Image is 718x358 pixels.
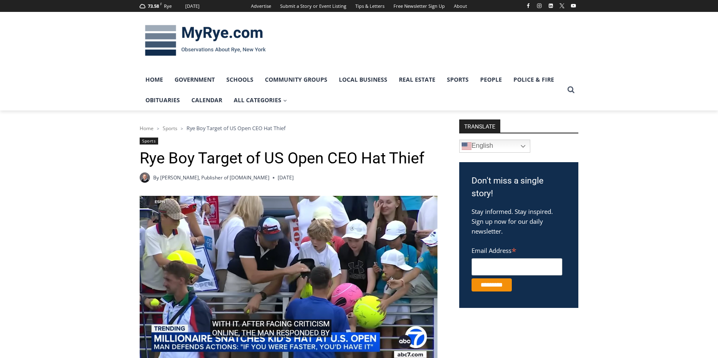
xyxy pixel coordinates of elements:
[140,138,158,145] a: Sports
[472,174,566,200] h3: Don't miss a single story!
[259,69,333,90] a: Community Groups
[564,83,578,97] button: View Search Form
[148,3,159,9] span: 73.58
[234,96,287,105] span: All Categories
[186,90,228,110] a: Calendar
[186,124,285,132] span: Rye Boy Target of US Open CEO Hat Thief
[160,174,269,181] a: [PERSON_NAME], Publisher of [DOMAIN_NAME]
[441,69,474,90] a: Sports
[140,90,186,110] a: Obituaries
[459,140,530,153] a: English
[568,1,578,11] a: YouTube
[163,125,177,132] a: Sports
[140,69,169,90] a: Home
[160,2,162,6] span: F
[393,69,441,90] a: Real Estate
[157,126,159,131] span: >
[472,207,566,236] p: Stay informed. Stay inspired. Sign up now for our daily newsletter.
[546,1,556,11] a: Linkedin
[523,1,533,11] a: Facebook
[164,2,172,10] div: Rye
[221,69,259,90] a: Schools
[228,90,293,110] a: All Categories
[278,174,294,181] time: [DATE]
[153,174,159,181] span: By
[333,69,393,90] a: Local Business
[508,69,560,90] a: Police & Fire
[474,69,508,90] a: People
[462,141,472,151] img: en
[459,119,500,133] strong: TRANSLATE
[534,1,544,11] a: Instagram
[140,69,564,111] nav: Primary Navigation
[169,69,221,90] a: Government
[140,125,154,132] a: Home
[181,126,183,131] span: >
[140,19,271,62] img: MyRye.com
[140,149,437,168] h1: Rye Boy Target of US Open CEO Hat Thief
[472,242,562,257] label: Email Address
[557,1,567,11] a: X
[140,172,150,183] a: Author image
[140,124,437,132] nav: Breadcrumbs
[185,2,200,10] div: [DATE]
